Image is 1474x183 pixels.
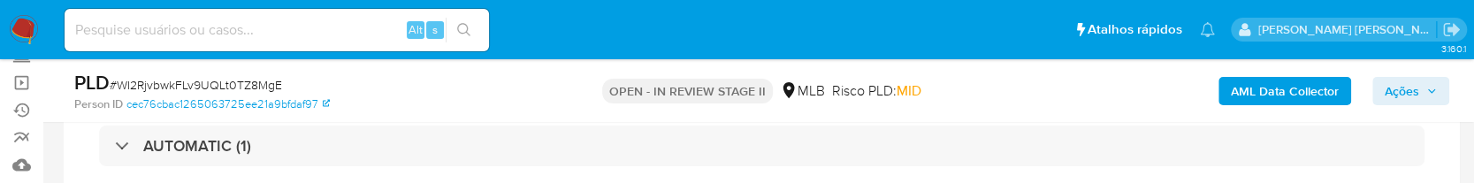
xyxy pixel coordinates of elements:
[446,18,482,42] button: search-icon
[1218,77,1351,105] button: AML Data Collector
[126,96,330,112] a: cec76cbac1265063725ee21a9bfdaf97
[74,96,123,112] b: Person ID
[1442,20,1461,39] a: Sair
[780,81,825,101] div: MLB
[432,21,438,38] span: s
[1440,42,1465,56] span: 3.160.1
[832,81,921,101] span: Risco PLD:
[1200,22,1215,37] a: Notificações
[99,126,1424,166] div: AUTOMATIC (1)
[65,19,489,42] input: Pesquise usuários ou casos...
[1231,77,1339,105] b: AML Data Collector
[602,79,773,103] p: OPEN - IN REVIEW STAGE II
[143,136,251,156] h3: AUTOMATIC (1)
[74,68,110,96] b: PLD
[897,80,921,101] span: MID
[1372,77,1449,105] button: Ações
[1258,21,1437,38] p: alessandra.barbosa@mercadopago.com
[1088,20,1182,39] span: Atalhos rápidos
[1385,77,1419,105] span: Ações
[110,76,282,94] span: # WI2RjvbwkFLv9UQLt0TZ8MgE
[409,21,423,38] span: Alt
